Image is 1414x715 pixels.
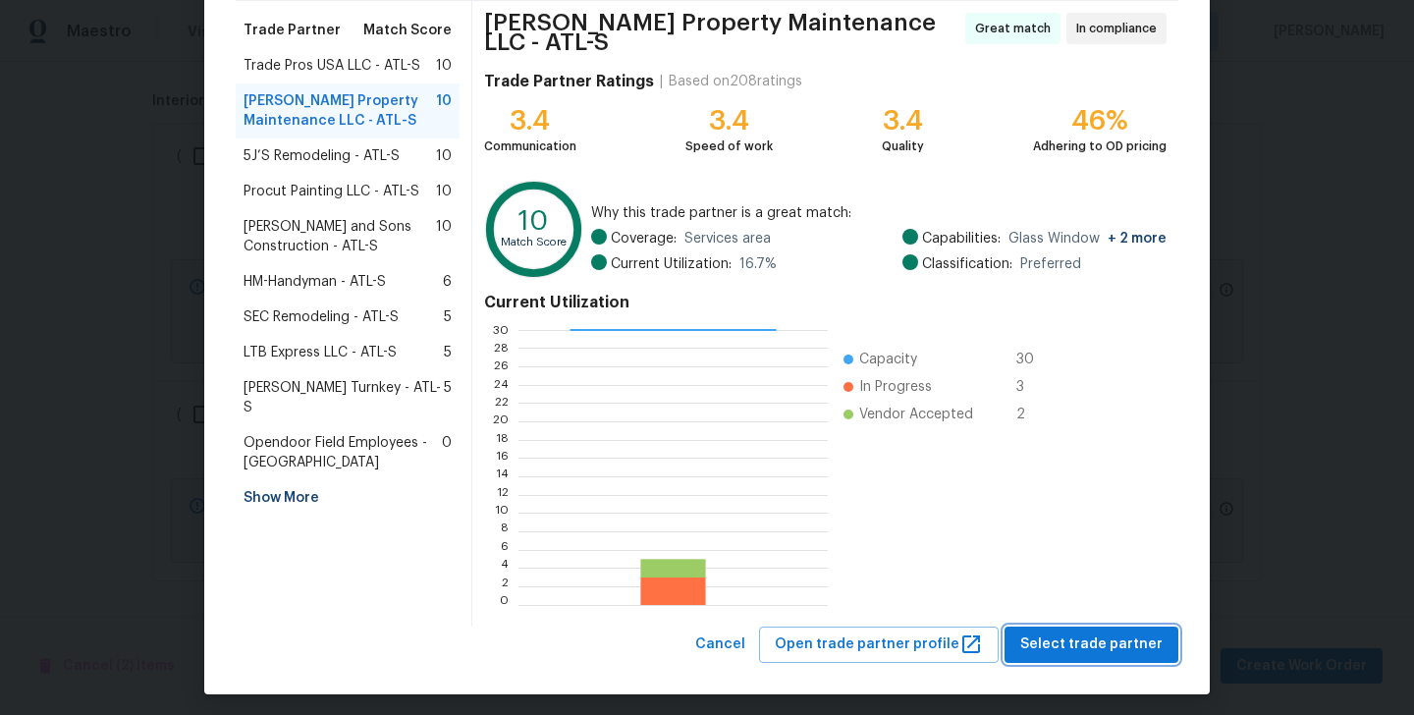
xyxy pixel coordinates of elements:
[684,229,771,248] span: Services area
[695,632,745,657] span: Cancel
[436,91,452,131] span: 10
[882,111,924,131] div: 3.4
[1033,111,1167,131] div: 46%
[1016,350,1048,369] span: 30
[494,360,509,372] text: 26
[687,627,753,663] button: Cancel
[484,293,1167,312] h4: Current Utilization
[1016,377,1048,397] span: 3
[244,272,386,292] span: HM-Handyman - ATL-S
[501,525,509,537] text: 8
[500,599,509,611] text: 0
[495,507,509,519] text: 10
[685,137,773,156] div: Speed of work
[1016,405,1048,424] span: 2
[484,13,959,52] span: [PERSON_NAME] Property Maintenance LLC - ATL-S
[611,229,677,248] span: Coverage:
[496,452,509,464] text: 16
[244,343,397,362] span: LTB Express LLC - ATL-S
[443,272,452,292] span: 6
[501,544,509,556] text: 6
[1005,627,1178,663] button: Select trade partner
[444,307,452,327] span: 5
[493,324,509,336] text: 30
[244,146,400,166] span: 5J’S Remodeling - ATL-S
[244,56,420,76] span: Trade Pros USA LLC - ATL-S
[436,217,452,256] span: 10
[444,378,452,417] span: 5
[244,433,442,472] span: Opendoor Field Employees - [GEOGRAPHIC_DATA]
[1008,229,1167,248] span: Glass Window
[496,470,509,482] text: 14
[436,146,452,166] span: 10
[1076,19,1165,38] span: In compliance
[859,405,973,424] span: Vendor Accepted
[739,254,777,274] span: 16.7 %
[484,137,576,156] div: Communication
[436,56,452,76] span: 10
[859,350,917,369] span: Capacity
[775,632,983,657] span: Open trade partner profile
[591,203,1167,223] span: Why this trade partner is a great match:
[1020,632,1163,657] span: Select trade partner
[859,377,932,397] span: In Progress
[1033,137,1167,156] div: Adhering to OD pricing
[685,111,773,131] div: 3.4
[882,137,924,156] div: Quality
[975,19,1059,38] span: Great match
[244,217,436,256] span: [PERSON_NAME] and Sons Construction - ATL-S
[669,72,802,91] div: Based on 208 ratings
[493,415,509,427] text: 20
[484,111,576,131] div: 3.4
[495,397,509,409] text: 22
[502,580,509,592] text: 2
[244,307,399,327] span: SEC Remodeling - ATL-S
[436,182,452,201] span: 10
[363,21,452,40] span: Match Score
[494,379,509,391] text: 24
[501,562,509,574] text: 4
[496,434,509,446] text: 18
[1020,254,1081,274] span: Preferred
[611,254,732,274] span: Current Utilization:
[494,342,509,354] text: 28
[518,207,549,235] text: 10
[244,182,419,201] span: Procut Painting LLC - ATL-S
[444,343,452,362] span: 5
[501,237,567,247] text: Match Score
[442,433,452,472] span: 0
[484,72,654,91] h4: Trade Partner Ratings
[244,91,436,131] span: [PERSON_NAME] Property Maintenance LLC - ATL-S
[1108,232,1167,246] span: + 2 more
[244,378,444,417] span: [PERSON_NAME] Turnkey - ATL-S
[244,21,341,40] span: Trade Partner
[497,489,509,501] text: 12
[654,72,669,91] div: |
[236,480,460,516] div: Show More
[759,627,999,663] button: Open trade partner profile
[922,254,1012,274] span: Classification:
[922,229,1001,248] span: Capabilities:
